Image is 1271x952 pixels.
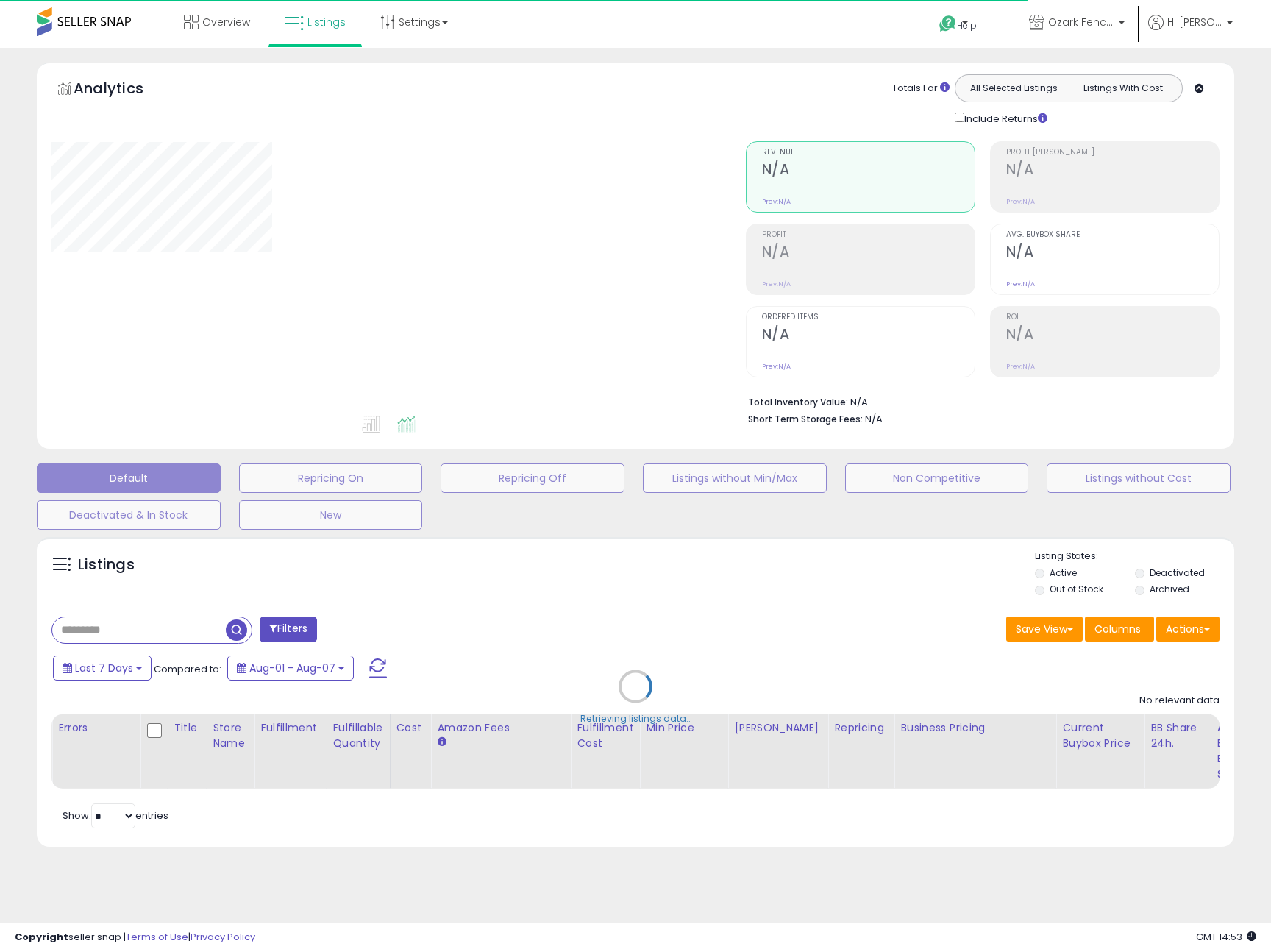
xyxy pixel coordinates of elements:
button: Repricing On [239,463,423,493]
small: Prev: N/A [762,362,791,371]
button: Default [37,463,221,493]
button: Listings without Cost [1047,463,1231,493]
h2: N/A [1006,161,1219,181]
h2: N/A [762,326,975,346]
span: N/A [865,412,883,426]
span: Help [957,19,977,32]
span: ROI [1006,313,1219,322]
h2: N/A [1006,326,1219,346]
span: Profit [PERSON_NAME] [1006,149,1219,157]
li: N/A [748,392,1208,410]
button: Non Competitive [845,463,1029,493]
h2: N/A [762,161,975,181]
small: Prev: N/A [1006,197,1035,206]
span: Avg. Buybox Share [1006,231,1219,239]
h5: Analytics [74,78,172,102]
small: Prev: N/A [762,197,791,206]
button: Deactivated & In Stock [37,500,221,530]
i: Get Help [939,15,957,33]
span: Ozark Fence & Supply [1048,15,1114,29]
a: Hi [PERSON_NAME] [1148,15,1233,48]
button: New [239,500,423,530]
button: Repricing Off [441,463,624,493]
span: Profit [762,231,975,239]
div: Retrieving listings data.. [580,712,691,725]
small: Prev: N/A [1006,362,1035,371]
div: Totals For [892,82,950,96]
h2: N/A [1006,244,1219,263]
div: Include Returns [944,110,1065,127]
button: Listings without Min/Max [643,463,827,493]
span: Ordered Items [762,313,975,322]
span: Overview [202,15,250,29]
span: Hi [PERSON_NAME] [1167,15,1222,29]
small: Prev: N/A [762,280,791,288]
h2: N/A [762,244,975,263]
span: Revenue [762,149,975,157]
button: All Selected Listings [959,79,1069,98]
span: Listings [307,15,346,29]
small: Prev: N/A [1006,280,1035,288]
a: Help [928,4,1005,48]
b: Total Inventory Value: [748,396,848,408]
button: Listings With Cost [1068,79,1178,98]
b: Short Term Storage Fees: [748,413,863,425]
